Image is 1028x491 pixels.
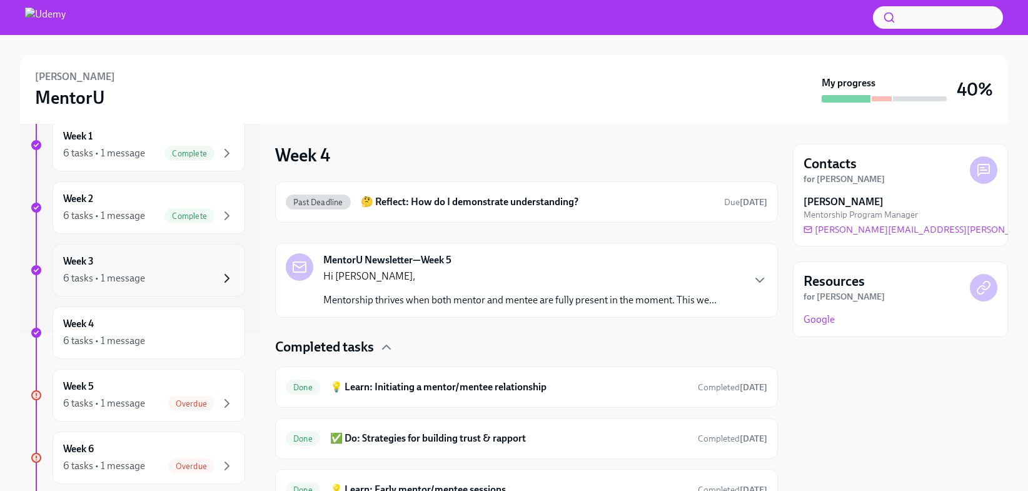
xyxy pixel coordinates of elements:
[63,146,145,160] div: 6 tasks • 1 message
[168,462,214,471] span: Overdue
[275,338,374,357] h4: Completed tasks
[698,433,767,444] span: Completed
[740,197,767,208] strong: [DATE]
[286,428,767,448] a: Done✅ Do: Strategies for building trust & rapportCompleted[DATE]
[63,380,94,393] h6: Week 5
[63,397,145,410] div: 6 tasks • 1 message
[698,433,767,445] span: October 14th, 2025 13:04
[63,334,145,348] div: 6 tasks • 1 message
[286,192,767,212] a: Past Deadline🤔 Reflect: How do I demonstrate understanding?Due[DATE]
[323,270,717,283] p: Hi [PERSON_NAME],
[804,209,918,221] span: Mentorship Program Manager
[330,432,688,445] h6: ✅ Do: Strategies for building trust & rapport
[698,382,767,393] span: Completed
[63,271,145,285] div: 6 tasks • 1 message
[275,144,330,166] h3: Week 4
[30,432,245,484] a: Week 66 tasks • 1 messageOverdue
[63,192,93,206] h6: Week 2
[330,380,688,394] h6: 💡 Learn: Initiating a mentor/mentee relationship
[286,198,351,207] span: Past Deadline
[740,382,767,393] strong: [DATE]
[698,382,767,393] span: October 7th, 2025 15:17
[804,195,884,209] strong: [PERSON_NAME]
[63,459,145,473] div: 6 tasks • 1 message
[286,377,767,397] a: Done💡 Learn: Initiating a mentor/mentee relationshipCompleted[DATE]
[63,129,93,143] h6: Week 1
[323,253,451,267] strong: MentorU Newsletter—Week 5
[286,434,320,443] span: Done
[35,70,115,84] h6: [PERSON_NAME]
[822,76,875,90] strong: My progress
[168,399,214,408] span: Overdue
[275,338,778,357] div: Completed tasks
[286,383,320,392] span: Done
[361,195,714,209] h6: 🤔 Reflect: How do I demonstrate understanding?
[804,313,835,326] a: Google
[30,119,245,171] a: Week 16 tasks • 1 messageComplete
[164,149,214,158] span: Complete
[63,209,145,223] div: 6 tasks • 1 message
[30,181,245,234] a: Week 26 tasks • 1 messageComplete
[323,293,717,307] p: Mentorship thrives when both mentor and mentee are fully present in the moment. This we...
[957,78,993,101] h3: 40%
[740,433,767,444] strong: [DATE]
[30,244,245,296] a: Week 36 tasks • 1 message
[804,291,885,302] strong: for [PERSON_NAME]
[63,317,94,331] h6: Week 4
[724,197,767,208] span: Due
[804,174,885,185] strong: for [PERSON_NAME]
[804,272,865,291] h4: Resources
[164,211,214,221] span: Complete
[63,255,94,268] h6: Week 3
[724,196,767,208] span: September 6th, 2025 14:00
[804,154,857,173] h4: Contacts
[25,8,66,28] img: Udemy
[30,306,245,359] a: Week 46 tasks • 1 message
[30,369,245,422] a: Week 56 tasks • 1 messageOverdue
[35,86,105,109] h3: MentorU
[63,442,94,456] h6: Week 6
